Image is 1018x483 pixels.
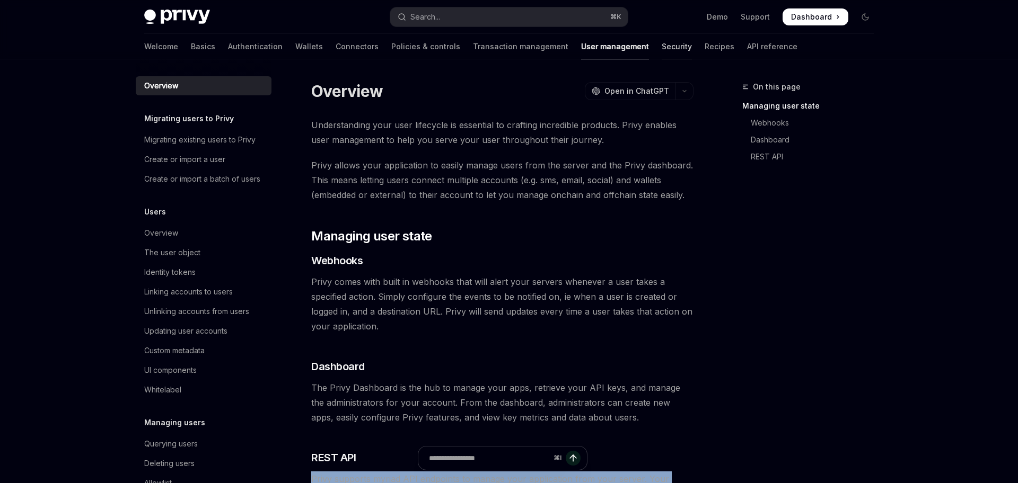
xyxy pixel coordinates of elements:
[144,383,181,396] div: Whitelabel
[753,80,801,93] span: On this page
[311,274,694,334] span: Privy comes with built in webhooks that will alert your servers whenever a user takes a specified...
[144,364,197,377] div: UI components
[311,359,365,374] span: Dashboard
[136,130,271,149] a: Migrating existing users to Privy
[144,79,178,92] div: Overview
[136,282,271,301] a: Linking accounts to users
[857,8,874,25] button: Toggle dark mode
[136,341,271,360] a: Custom metadata
[295,34,323,59] a: Wallets
[144,246,200,259] div: The user object
[144,305,249,318] div: Unlinking accounts from users
[391,34,460,59] a: Policies & controls
[742,114,882,131] a: Webhooks
[144,344,205,357] div: Custom metadata
[610,13,621,21] span: ⌘ K
[707,12,728,22] a: Demo
[144,437,198,450] div: Querying users
[144,153,225,166] div: Create or import a user
[410,11,440,23] div: Search...
[311,228,432,245] span: Managing user state
[144,325,227,337] div: Updating user accounts
[581,34,649,59] a: User management
[144,173,260,185] div: Create or import a batch of users
[191,34,215,59] a: Basics
[604,86,669,96] span: Open in ChatGPT
[662,34,692,59] a: Security
[144,133,256,146] div: Migrating existing users to Privy
[791,12,832,22] span: Dashboard
[742,148,882,165] a: REST API
[136,76,271,95] a: Overview
[136,150,271,169] a: Create or import a user
[311,118,694,147] span: Understanding your user lifecycle is essential to crafting incredible products. Privy enables use...
[144,10,210,24] img: dark logo
[783,8,848,25] a: Dashboard
[566,451,581,466] button: Send message
[144,112,234,125] h5: Migrating users to Privy
[136,223,271,243] a: Overview
[741,12,770,22] a: Support
[136,321,271,341] a: Updating user accounts
[311,253,363,268] span: Webhooks
[144,266,196,279] div: Identity tokens
[136,454,271,473] a: Deleting users
[473,34,568,59] a: Transaction management
[136,434,271,453] a: Querying users
[742,97,882,114] a: Managing user state
[311,158,694,202] span: Privy allows your application to easily manage users from the server and the Privy dashboard. Thi...
[336,34,379,59] a: Connectors
[705,34,734,59] a: Recipes
[136,263,271,282] a: Identity tokens
[144,205,166,218] h5: Users
[136,380,271,399] a: Whitelabel
[311,82,383,101] h1: Overview
[585,82,675,100] button: Open in ChatGPT
[228,34,283,59] a: Authentication
[136,302,271,321] a: Unlinking accounts from users
[136,243,271,262] a: The user object
[144,34,178,59] a: Welcome
[136,361,271,380] a: UI components
[390,7,628,26] button: Open search
[311,380,694,425] span: The Privy Dashboard is the hub to manage your apps, retrieve your API keys, and manage the admini...
[144,457,195,470] div: Deleting users
[429,446,549,470] input: Ask a question...
[144,285,233,298] div: Linking accounts to users
[136,169,271,189] a: Create or import a batch of users
[742,131,882,148] a: Dashboard
[747,34,797,59] a: API reference
[144,416,205,429] h5: Managing users
[144,227,178,239] div: Overview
